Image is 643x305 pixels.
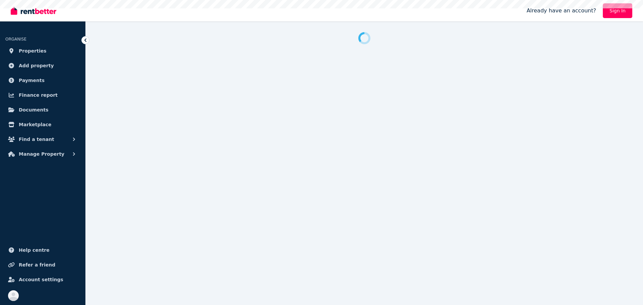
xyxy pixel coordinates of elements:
[526,7,596,15] span: Already have an account?
[19,91,58,99] span: Finance report
[5,44,80,58] a: Properties
[5,147,80,161] button: Manage Property
[5,74,80,87] a: Payments
[5,118,80,131] a: Marketplace
[5,273,80,286] a: Account settings
[5,133,80,146] button: Find a tenant
[19,106,49,114] span: Documents
[19,276,63,284] span: Account settings
[19,261,55,269] span: Refer a friend
[19,76,45,84] span: Payments
[5,258,80,272] a: Refer a friend
[603,3,632,18] a: Sign In
[5,37,26,42] span: ORGANISE
[5,88,80,102] a: Finance report
[5,103,80,117] a: Documents
[19,150,64,158] span: Manage Property
[19,47,47,55] span: Properties
[19,62,54,70] span: Add property
[19,135,54,143] span: Find a tenant
[5,243,80,257] a: Help centre
[11,6,56,16] img: RentBetter
[19,246,50,254] span: Help centre
[19,121,51,129] span: Marketplace
[5,59,80,72] a: Add property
